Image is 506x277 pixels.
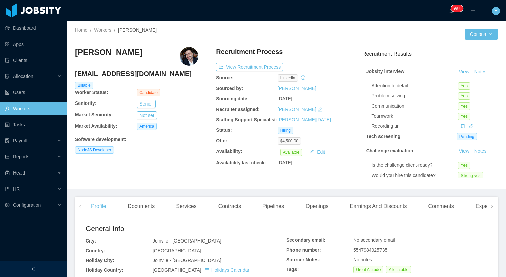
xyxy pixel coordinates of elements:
a: icon: profileTasks [5,118,62,131]
b: Offer: [216,138,229,143]
b: Tags: [286,267,299,272]
b: Worker Status: [75,90,108,95]
b: City: [86,238,96,244]
h4: Recruitment Process [216,47,283,56]
a: icon: userWorkers [5,102,62,115]
i: icon: copy [461,124,466,128]
b: Sourcing date: [216,96,249,101]
span: Candidate [137,89,160,96]
b: Secondary email: [286,237,325,243]
span: Allocation [13,74,33,79]
div: Attention to detail [372,82,458,89]
a: [PERSON_NAME] [278,107,316,112]
b: Source: [216,75,233,80]
span: Billable [75,82,93,89]
a: icon: calendarHolidays Calendar [205,267,249,273]
span: Pending [457,133,477,140]
a: View [457,69,472,74]
h3: [PERSON_NAME] [75,47,142,58]
i: icon: line-chart [5,154,10,159]
span: Joinvile - [GEOGRAPHIC_DATA] [153,258,221,263]
button: icon: editEdit [307,148,328,156]
span: $4,500.00 [278,137,301,145]
b: Availability: [216,149,242,154]
b: Market Availability: [75,123,117,129]
img: 7992be96-e141-44a5-a876-f69e17734a19_68b7022ac4310-400w.png [180,47,198,66]
b: Phone number: [286,247,321,253]
a: icon: exportView Recruitment Process [216,64,283,70]
span: No notes [353,257,372,262]
span: Yes [458,82,470,90]
i: icon: bell [449,8,454,13]
span: / [90,27,91,33]
div: Is the challenge client-ready? [372,162,458,169]
a: icon: robotUsers [5,86,62,99]
button: Optionsicon: down [465,29,498,40]
b: Market Seniority: [75,112,113,117]
div: Documents [122,197,160,216]
a: icon: appstoreApps [5,38,62,51]
span: Hiring [278,127,293,134]
b: Status: [216,127,232,133]
span: NodeJS Developer [75,146,114,154]
b: Sourcer Notes: [286,257,320,262]
button: Senior [137,100,155,108]
h4: [EMAIL_ADDRESS][DOMAIN_NAME] [75,69,198,78]
strong: Challenge evaluation [366,148,413,153]
b: Country: [86,248,105,253]
div: Services [171,197,202,216]
i: icon: setting [5,203,10,207]
a: Home [75,27,87,33]
a: icon: pie-chartDashboard [5,21,62,35]
span: Yes [458,102,470,110]
i: icon: right [490,205,494,208]
strong: Tech screening [366,134,401,139]
b: Holiday City: [86,258,114,263]
span: HR [13,186,20,192]
i: icon: file-protect [5,138,10,143]
b: Seniority: [75,100,97,106]
div: Comments [423,197,459,216]
i: icon: calendar [205,268,209,272]
a: Workers [94,27,111,33]
i: icon: plus [471,8,475,13]
i: icon: left [79,205,82,208]
b: Holiday Country: [86,267,123,273]
div: Profile [86,197,111,216]
div: Problem solving [372,92,458,99]
a: icon: link [469,123,474,129]
i: icon: medicine-box [5,170,10,175]
span: Configuration [13,202,41,208]
button: icon: exportView Recruitment Process [216,63,283,71]
i: icon: edit [318,107,322,112]
b: Sourced by: [216,86,243,91]
span: Yes [458,92,470,100]
span: No secondary email [353,237,395,243]
a: icon: auditClients [5,54,62,67]
div: Contracts [213,197,246,216]
div: Copy [461,123,466,130]
div: Would you hire this candidate? [372,172,458,179]
i: icon: book [5,187,10,191]
button: Notes [472,68,489,76]
h3: Recruitment Results [362,50,498,58]
strong: Jobsity interview [366,69,405,74]
span: Y [494,7,497,15]
span: [GEOGRAPHIC_DATA] [153,248,201,253]
span: / [114,27,115,33]
span: Great Attitude [353,266,383,273]
span: [DATE] [278,96,292,101]
span: Strong-yes [458,172,483,179]
a: View [457,148,472,154]
div: Recording url [372,123,458,130]
span: Yes [458,113,470,120]
i: icon: history [301,75,305,80]
div: Openings [300,197,334,216]
span: linkedin [278,74,298,82]
sup: 453 [451,5,463,12]
span: Reports [13,154,29,159]
span: Joinvile - [GEOGRAPHIC_DATA] [153,238,221,244]
span: [GEOGRAPHIC_DATA] [153,267,249,273]
span: Health [13,170,26,176]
